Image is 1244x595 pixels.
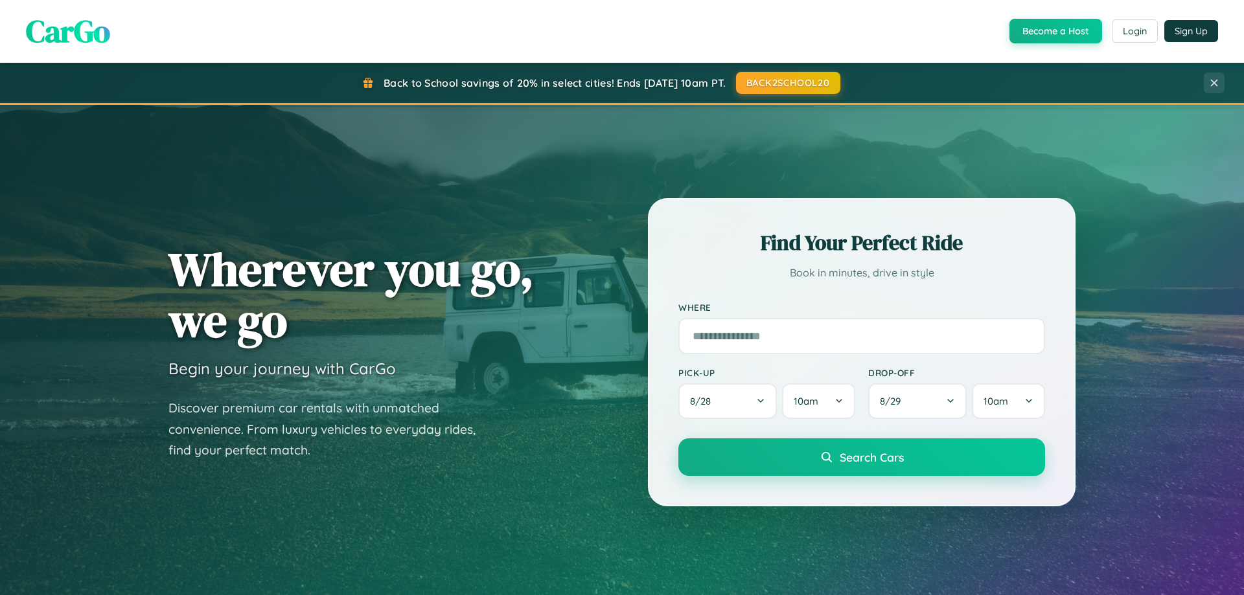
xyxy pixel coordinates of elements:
button: Search Cars [678,438,1045,476]
span: 8 / 29 [880,395,907,407]
p: Discover premium car rentals with unmatched convenience. From luxury vehicles to everyday rides, ... [168,398,492,461]
button: Login [1112,19,1158,43]
span: 10am [984,395,1008,407]
p: Book in minutes, drive in style [678,264,1045,282]
label: Drop-off [868,367,1045,378]
span: CarGo [26,10,110,52]
h2: Find Your Perfect Ride [678,229,1045,257]
span: Search Cars [840,450,904,464]
span: Back to School savings of 20% in select cities! Ends [DATE] 10am PT. [384,76,726,89]
button: 10am [972,383,1045,419]
button: BACK2SCHOOL20 [736,72,840,94]
span: 8 / 28 [690,395,717,407]
span: 10am [794,395,818,407]
button: Become a Host [1009,19,1102,43]
label: Where [678,302,1045,313]
h1: Wherever you go, we go [168,243,534,346]
button: Sign Up [1164,20,1218,42]
button: 8/28 [678,383,777,419]
label: Pick-up [678,367,855,378]
button: 8/29 [868,383,967,419]
h3: Begin your journey with CarGo [168,359,396,378]
button: 10am [782,383,855,419]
